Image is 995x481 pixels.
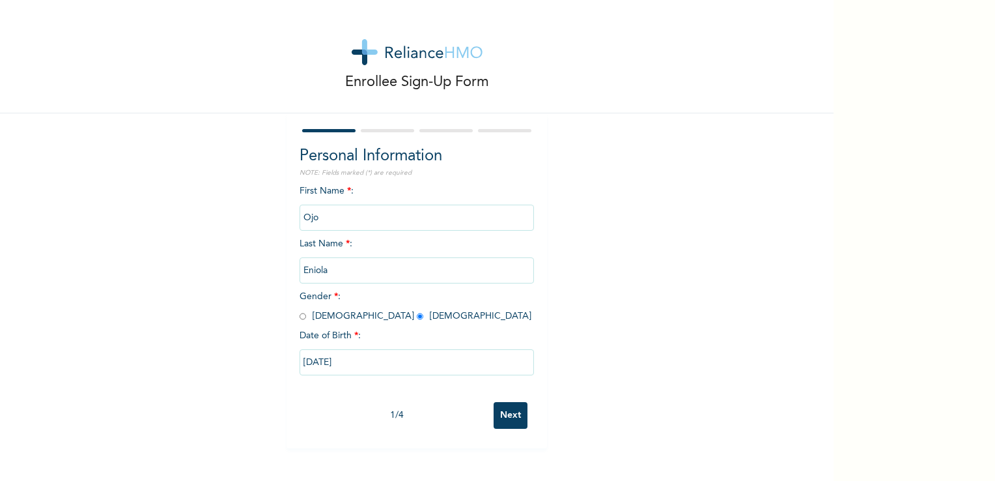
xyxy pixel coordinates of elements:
[300,145,534,168] h2: Personal Information
[345,72,489,93] p: Enrollee Sign-Up Form
[300,409,494,422] div: 1 / 4
[300,292,531,321] span: Gender : [DEMOGRAPHIC_DATA] [DEMOGRAPHIC_DATA]
[494,402,527,429] input: Next
[300,329,361,343] span: Date of Birth :
[300,168,534,178] p: NOTE: Fields marked (*) are required
[352,39,483,65] img: logo
[300,186,534,222] span: First Name :
[300,257,534,284] input: Enter your last name
[300,349,534,375] input: DD-MM-YYYY
[300,205,534,231] input: Enter your first name
[300,239,534,275] span: Last Name :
